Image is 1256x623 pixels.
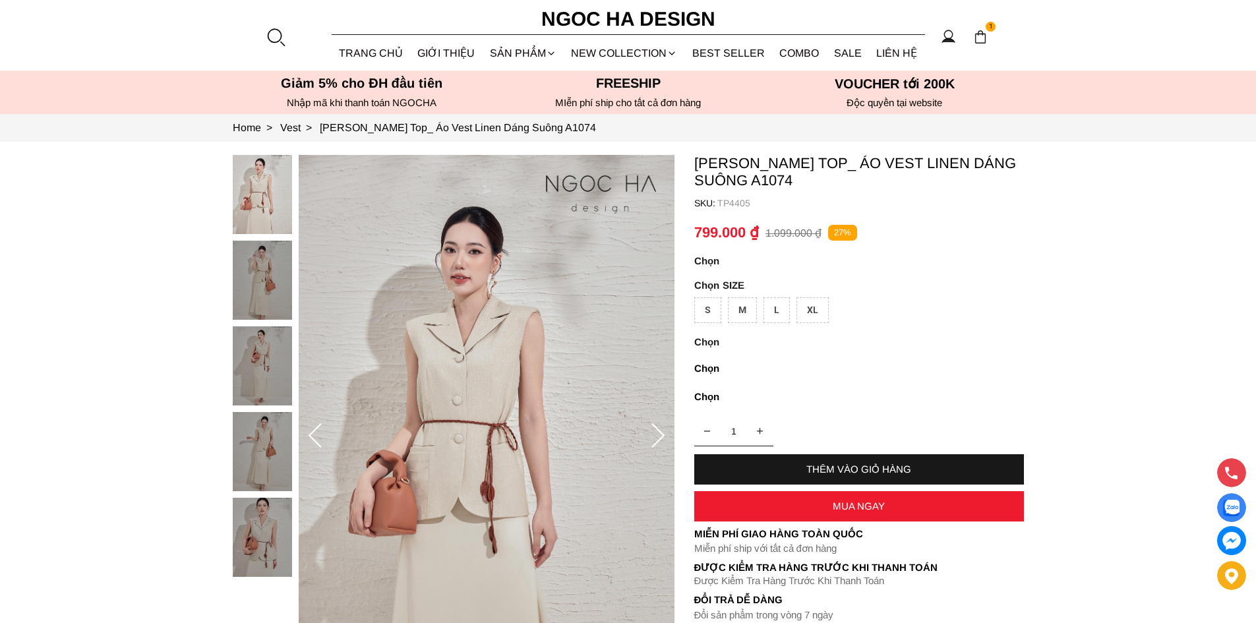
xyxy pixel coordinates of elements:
[694,562,1024,574] p: Được Kiểm Tra Hàng Trước Khi Thanh Toán
[694,575,1024,587] p: Được Kiểm Tra Hàng Trước Khi Thanh Toán
[694,500,1024,512] div: MUA NGAY
[301,122,317,133] span: >
[694,463,1024,475] div: THÊM VÀO GIỎ HÀNG
[828,225,857,241] p: 27%
[694,198,717,208] h6: SKU:
[827,36,870,71] a: SALE
[694,543,837,554] font: Miễn phí ship với tất cả đơn hàng
[694,224,759,241] p: 799.000 ₫
[261,122,278,133] span: >
[694,609,834,620] font: Đổi sản phẩm trong vòng 7 ngày
[287,97,436,108] font: Nhập mã khi thanh toán NGOCHA
[765,76,1024,92] h5: VOUCHER tới 200K
[1217,526,1246,555] a: messenger
[233,155,292,234] img: Audrey Top_ Áo Vest Linen Dáng Suông A1074_mini_0
[483,36,564,71] div: SẢN PHẨM
[717,198,1024,208] p: TP4405
[973,30,988,44] img: img-CART-ICON-ksit0nf1
[694,155,1024,189] p: [PERSON_NAME] Top_ Áo Vest Linen Dáng Suông A1074
[772,36,827,71] a: Combo
[280,122,320,133] a: Link to Vest
[694,280,1024,291] p: SIZE
[332,36,411,71] a: TRANG CHỦ
[1223,500,1240,516] img: Display image
[233,122,280,133] a: Link to Home
[694,297,721,323] div: S
[869,36,925,71] a: LIÊN HỆ
[765,227,822,239] p: 1.099.000 ₫
[281,76,442,90] font: Giảm 5% cho ĐH đầu tiên
[986,22,996,32] span: 1
[233,498,292,577] img: Audrey Top_ Áo Vest Linen Dáng Suông A1074_mini_4
[596,76,661,90] font: Freeship
[694,418,773,444] input: Quantity input
[765,97,1024,109] h6: Độc quyền tại website
[763,297,790,323] div: L
[728,297,757,323] div: M
[694,594,1024,605] h6: Đổi trả dễ dàng
[1217,493,1246,522] a: Display image
[233,241,292,320] img: Audrey Top_ Áo Vest Linen Dáng Suông A1074_mini_1
[564,36,685,71] a: NEW COLLECTION
[410,36,483,71] a: GIỚI THIỆU
[685,36,773,71] a: BEST SELLER
[320,122,596,133] a: Link to Audrey Top_ Áo Vest Linen Dáng Suông A1074
[233,412,292,491] img: Audrey Top_ Áo Vest Linen Dáng Suông A1074_mini_3
[529,3,727,35] a: Ngoc Ha Design
[499,97,758,109] h6: MIễn phí ship cho tất cả đơn hàng
[796,297,829,323] div: XL
[233,326,292,405] img: Audrey Top_ Áo Vest Linen Dáng Suông A1074_mini_2
[694,528,863,539] font: Miễn phí giao hàng toàn quốc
